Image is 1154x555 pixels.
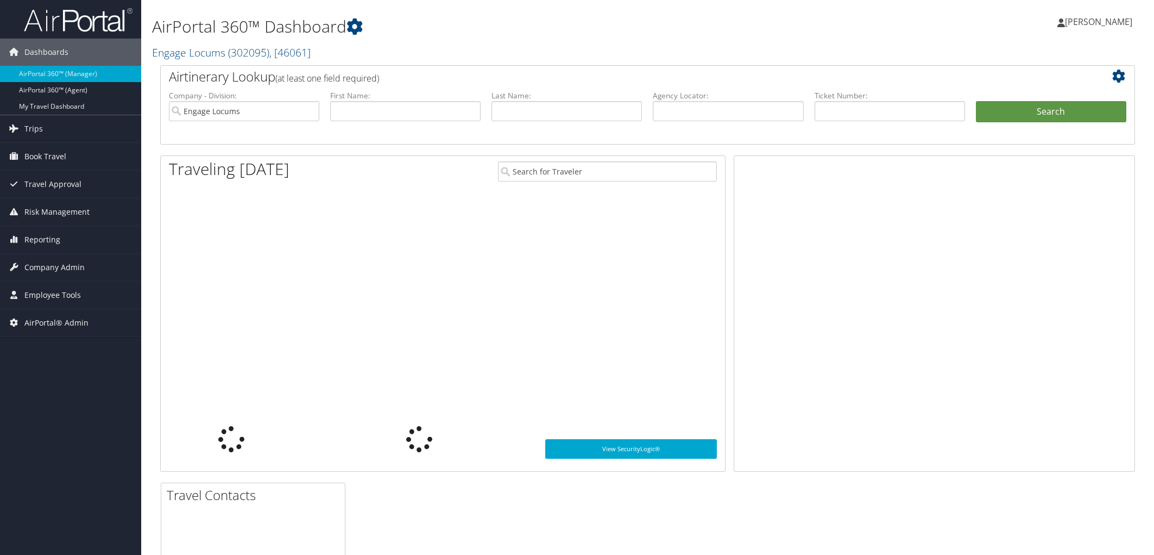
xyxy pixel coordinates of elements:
a: View SecurityLogic® [545,439,717,459]
label: Agency Locator: [653,90,803,101]
span: AirPortal® Admin [24,309,89,336]
a: [PERSON_NAME] [1057,5,1143,38]
h1: Traveling [DATE] [169,158,289,180]
input: Search for Traveler [498,161,717,182]
span: Dashboards [24,39,68,66]
label: Company - Division: [169,90,319,101]
span: Risk Management [24,198,90,226]
h1: AirPortal 360™ Dashboard [152,15,813,38]
span: Company Admin [24,254,85,281]
span: Employee Tools [24,282,81,309]
label: First Name: [330,90,481,101]
h2: Travel Contacts [167,486,345,504]
span: [PERSON_NAME] [1065,16,1132,28]
span: ( 302095 ) [228,45,269,60]
button: Search [976,101,1126,123]
a: Engage Locums [152,45,311,60]
img: airportal-logo.png [24,7,133,33]
span: Book Travel [24,143,66,170]
label: Last Name: [491,90,642,101]
h2: Airtinerary Lookup [169,67,1045,86]
span: Reporting [24,226,60,253]
span: Trips [24,115,43,142]
span: , [ 46061 ] [269,45,311,60]
span: (at least one field required) [275,72,379,84]
span: Travel Approval [24,171,81,198]
label: Ticket Number: [815,90,965,101]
